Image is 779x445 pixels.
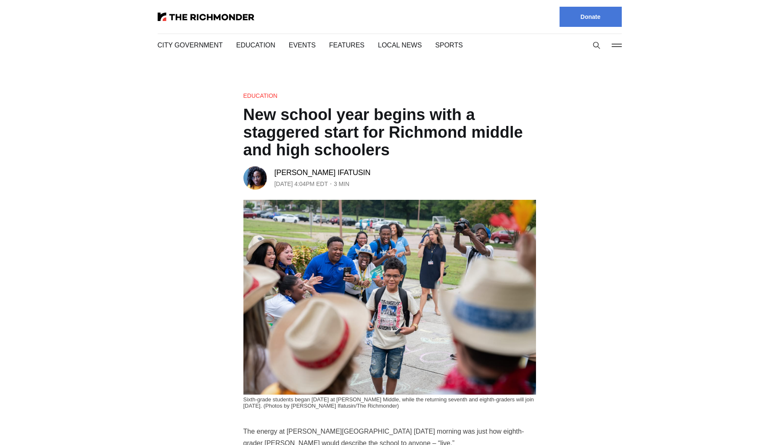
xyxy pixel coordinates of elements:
img: New school year begins with a staggered start for Richmond middle and high schoolers [243,200,536,395]
img: The Richmonder [158,13,254,21]
span: 3 min [337,179,354,189]
a: Events [287,40,312,50]
time: [DATE] 4:04PM EDT [275,179,331,189]
a: Local News [371,40,413,50]
a: Sports [426,40,452,50]
span: Sixth-grade students began [DATE] at [PERSON_NAME] Middle, while the returning seventh and eighth... [243,396,534,409]
a: Education [234,40,273,50]
img: Victoria A. Ifatusin [243,166,267,190]
a: [PERSON_NAME] Ifatusin [275,168,370,178]
h1: New school year begins with a staggered start for Richmond middle and high schoolers [243,106,536,159]
a: Donate [560,7,622,27]
a: City Government [158,40,221,50]
button: Search this site [590,39,603,52]
a: Features [325,40,358,50]
iframe: portal-trigger [708,404,779,445]
a: Education [243,92,277,100]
